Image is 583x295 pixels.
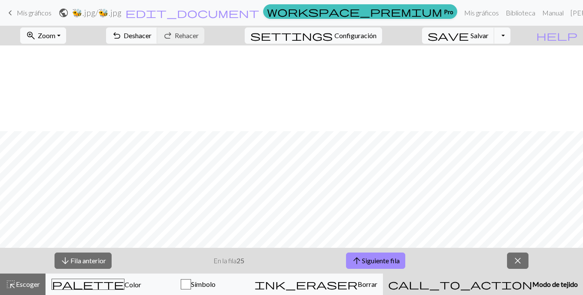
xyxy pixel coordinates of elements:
span: undo [112,30,122,42]
h2: / 🐝.jpg [72,8,121,18]
span: ink_eraser [255,278,358,290]
span: edit_document [125,7,259,19]
span: Color [124,280,141,289]
button: Siguiente fila [346,253,405,269]
strong: 25 [237,256,244,265]
span: save [428,30,469,42]
button: Símbolo [147,274,249,295]
button: Deshacer [106,27,158,44]
span: Deshacer [124,31,152,39]
span: highlight_alt [6,278,16,290]
span: Borrar [358,280,377,288]
a: Mis gráficos [5,6,52,20]
span: zoom_in [26,30,36,42]
a: Mis gráficos [461,4,502,21]
span: workspace_premium [267,6,442,18]
i: Configuración [250,30,333,41]
font: Pro [444,7,453,16]
span: Escoger [16,280,40,288]
span: call_to_action [388,278,532,290]
font: Siguiente fila [362,256,400,265]
span: public [58,7,69,19]
span: keyboard_arrow_left [5,7,15,19]
button: ConfiguraciónConfiguración [245,27,382,44]
button: Fila anterior [55,253,112,269]
button: Modo de tejido [383,274,583,295]
span: arrow_upward [352,255,362,267]
span: close [513,255,523,267]
span: Modo de tejido [532,280,578,288]
span: settings [250,30,333,42]
a: Manual [539,4,567,21]
span: arrow_downward [60,255,70,267]
span: Salvar [471,31,489,39]
font: Fila anterior [70,256,106,265]
span: Mis gráficos [17,9,52,17]
span: help [536,30,577,42]
a: Biblioteca [502,4,539,21]
a: Pro [263,4,457,19]
button: Salvar [422,27,495,44]
span: Símbolo [191,280,216,288]
button: Zoom [20,27,66,44]
p: En la fila [213,256,244,266]
button: Borrar [249,274,383,295]
button: Color [46,274,147,295]
span: Configuración [334,30,377,41]
font: 🐝.jpg [72,8,95,18]
span: palette [52,278,124,290]
span: Zoom [38,31,55,39]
